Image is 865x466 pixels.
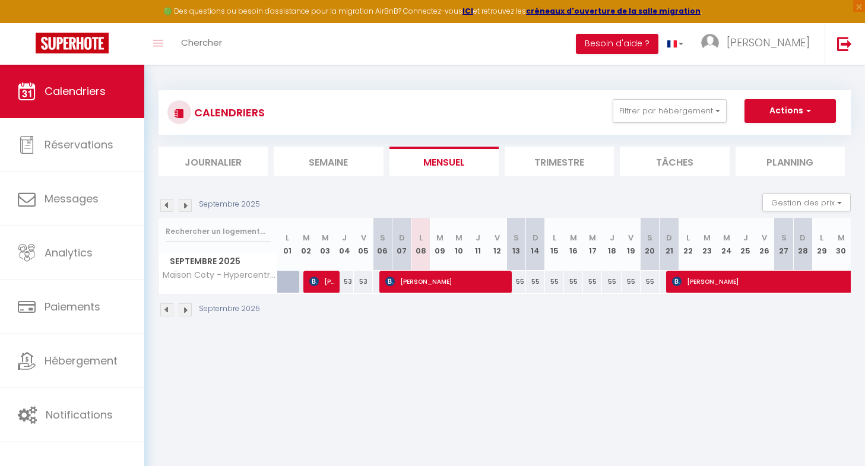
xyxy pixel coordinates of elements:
img: ... [701,34,719,52]
abbr: D [666,232,672,243]
th: 12 [487,218,506,271]
abbr: M [723,232,730,243]
th: 14 [526,218,545,271]
th: 24 [717,218,736,271]
a: ... [PERSON_NAME] [692,23,825,65]
abbr: S [781,232,787,243]
span: [PERSON_NAME] [309,270,335,293]
th: 16 [564,218,583,271]
div: 55 [526,271,545,293]
th: 08 [411,218,430,271]
p: Septembre 2025 [199,303,260,315]
abbr: M [838,232,845,243]
input: Rechercher un logement... [166,221,271,242]
span: Paiements [45,299,100,314]
button: Filtrer par hébergement [613,99,727,123]
abbr: L [419,232,423,243]
span: [PERSON_NAME] [727,35,810,50]
a: créneaux d'ouverture de la salle migration [526,6,701,16]
span: Analytics [45,245,93,260]
th: 02 [297,218,316,271]
th: 26 [755,218,774,271]
abbr: M [589,232,596,243]
abbr: J [743,232,748,243]
h3: CALENDRIERS [191,99,265,126]
abbr: L [686,232,690,243]
abbr: J [476,232,480,243]
abbr: V [628,232,633,243]
abbr: S [514,232,519,243]
abbr: J [610,232,614,243]
span: Calendriers [45,84,106,99]
th: 04 [335,218,354,271]
span: Maison Coty - Hypercentre/Plage [161,271,280,280]
li: Tâches [620,147,729,176]
div: 53 [354,271,373,293]
li: Planning [736,147,845,176]
th: 21 [660,218,679,271]
span: [PERSON_NAME] [385,270,506,293]
abbr: M [303,232,310,243]
th: 25 [736,218,755,271]
th: 01 [278,218,297,271]
span: Septembre 2025 [159,253,277,270]
abbr: D [800,232,806,243]
th: 18 [602,218,621,271]
th: 03 [316,218,335,271]
div: 55 [641,271,660,293]
th: 27 [774,218,793,271]
abbr: M [436,232,443,243]
th: 30 [831,218,851,271]
li: Mensuel [389,147,499,176]
p: Septembre 2025 [199,199,260,210]
li: Semaine [274,147,383,176]
div: 55 [583,271,602,293]
th: 28 [793,218,812,271]
span: Messages [45,191,99,206]
abbr: M [322,232,329,243]
th: 19 [622,218,641,271]
button: Gestion des prix [762,194,851,211]
img: Super Booking [36,33,109,53]
button: Besoin d'aide ? [576,34,658,54]
span: Chercher [181,36,222,49]
th: 11 [468,218,487,271]
th: 13 [507,218,526,271]
a: ICI [462,6,473,16]
div: 55 [602,271,621,293]
abbr: J [342,232,347,243]
th: 06 [373,218,392,271]
abbr: D [533,232,538,243]
abbr: D [399,232,405,243]
th: 29 [812,218,831,271]
abbr: M [455,232,462,243]
abbr: V [495,232,500,243]
th: 20 [641,218,660,271]
th: 22 [679,218,698,271]
abbr: V [361,232,366,243]
abbr: V [762,232,767,243]
abbr: S [380,232,385,243]
div: 55 [507,271,526,293]
span: Notifications [46,407,113,422]
li: Journalier [159,147,268,176]
abbr: L [820,232,823,243]
abbr: M [704,232,711,243]
button: Actions [744,99,836,123]
th: 05 [354,218,373,271]
div: 55 [622,271,641,293]
th: 17 [583,218,602,271]
abbr: M [570,232,577,243]
li: Trimestre [505,147,614,176]
th: 07 [392,218,411,271]
abbr: L [553,232,556,243]
div: 53 [335,271,354,293]
span: Réservations [45,137,113,152]
th: 09 [430,218,449,271]
th: 10 [449,218,468,271]
img: logout [837,36,852,51]
span: Hébergement [45,353,118,368]
th: 23 [698,218,717,271]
